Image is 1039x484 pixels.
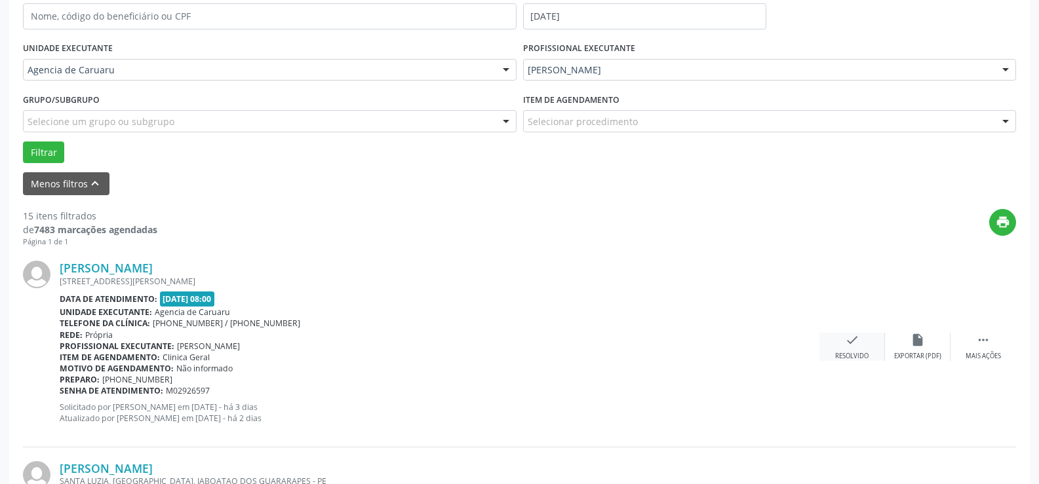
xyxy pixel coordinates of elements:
[845,333,859,347] i: check
[60,341,174,352] b: Profissional executante:
[523,90,619,110] label: Item de agendamento
[60,318,150,329] b: Telefone da clínica:
[166,385,210,396] span: M02926597
[60,261,153,275] a: [PERSON_NAME]
[23,141,64,164] button: Filtrar
[23,261,50,288] img: img
[34,223,157,236] strong: 7483 marcações agendadas
[88,176,102,191] i: keyboard_arrow_up
[835,352,869,361] div: Resolvido
[23,236,157,248] div: Página 1 de 1
[911,333,925,347] i: insert_drive_file
[28,115,174,128] span: Selecione um grupo ou subgrupo
[153,318,300,329] span: [PHONE_NUMBER] / [PHONE_NUMBER]
[60,293,157,305] b: Data de atendimento:
[60,401,819,424] p: Solicitado por [PERSON_NAME] em [DATE] - há 3 dias Atualizado por [PERSON_NAME] em [DATE] - há 2 ...
[102,374,172,385] span: [PHONE_NUMBER]
[523,3,766,29] input: Selecione um intervalo
[23,172,109,195] button: Menos filtroskeyboard_arrow_up
[528,115,638,128] span: Selecionar procedimento
[966,352,1001,361] div: Mais ações
[160,291,215,307] span: [DATE] 08:00
[28,64,490,77] span: Agencia de Caruaru
[976,333,990,347] i: 
[60,352,160,363] b: Item de agendamento:
[85,329,113,341] span: Própria
[528,64,990,77] span: [PERSON_NAME]
[23,39,113,59] label: UNIDADE EXECUTANTE
[60,363,174,374] b: Motivo de agendamento:
[60,461,153,475] a: [PERSON_NAME]
[60,329,83,341] b: Rede:
[60,385,163,396] b: Senha de atendimento:
[996,215,1010,229] i: print
[989,209,1016,236] button: print
[23,3,517,29] input: Nome, código do beneficiário ou CPF
[177,341,240,352] span: [PERSON_NAME]
[60,374,100,385] b: Preparo:
[23,223,157,236] div: de
[155,307,230,318] span: Agencia de Caruaru
[523,39,635,59] label: PROFISSIONAL EXECUTANTE
[163,352,210,363] span: Clinica Geral
[176,363,233,374] span: Não informado
[60,276,819,287] div: [STREET_ADDRESS][PERSON_NAME]
[23,90,100,110] label: Grupo/Subgrupo
[23,209,157,223] div: 15 itens filtrados
[894,352,941,361] div: Exportar (PDF)
[60,307,152,318] b: Unidade executante:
